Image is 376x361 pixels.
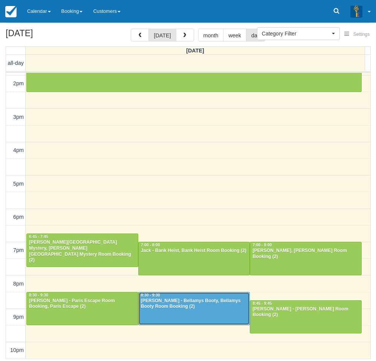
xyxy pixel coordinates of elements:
h2: [DATE] [6,29,101,43]
span: 7:00 - 8:00 [252,243,272,247]
a: 8:30 - 9:30[PERSON_NAME] - Paris Escape Room Booking, Paris Escape (2) [26,292,138,325]
div: [PERSON_NAME] - [PERSON_NAME] Room Booking (2) [252,306,359,318]
button: Settings [340,29,374,40]
span: 8pm [13,281,24,287]
a: 8:45 - 9:45[PERSON_NAME] - [PERSON_NAME] Room Booking (2) [250,300,362,333]
span: 8:30 - 9:30 [141,293,160,297]
div: [PERSON_NAME][GEOGRAPHIC_DATA] Mystery, [PERSON_NAME][GEOGRAPHIC_DATA] Mystery Room Booking (2) [29,240,136,264]
span: 7:00 - 8:00 [141,243,160,247]
span: 5pm [13,181,24,187]
span: all-day [8,60,24,66]
a: 7:00 - 8:00[PERSON_NAME], [PERSON_NAME] Room Booking (2) [250,242,362,275]
span: Settings [353,32,370,37]
div: [PERSON_NAME] - Bellamys Booty, Bellamys Booty Room Booking (2) [141,298,248,310]
span: 2pm [13,80,24,86]
button: month [198,29,224,41]
span: 4pm [13,147,24,153]
a: 7:00 - 8:00Jack - Bank Heist, Bank Heist Room Booking (2) [138,242,250,275]
img: checkfront-main-nav-mini-logo.png [5,6,17,17]
span: [DATE] [186,48,204,54]
span: 9pm [13,314,24,320]
span: 6:45 - 7:45 [29,235,48,239]
span: 6pm [13,214,24,220]
button: [DATE] [148,29,176,41]
div: [PERSON_NAME] - Paris Escape Room Booking, Paris Escape (2) [29,298,136,310]
div: Jack - Bank Heist, Bank Heist Room Booking (2) [141,248,248,254]
button: day [246,29,265,41]
span: 8:30 - 9:30 [29,293,48,297]
button: Category Filter [257,27,340,40]
div: [PERSON_NAME], [PERSON_NAME] Room Booking (2) [252,248,359,260]
img: A3 [350,5,362,17]
button: week [223,29,246,41]
span: 7pm [13,247,24,253]
a: 6:45 - 7:45[PERSON_NAME][GEOGRAPHIC_DATA] Mystery, [PERSON_NAME][GEOGRAPHIC_DATA] Mystery Room Bo... [26,233,138,267]
span: Category Filter [262,30,330,37]
a: 8:30 - 9:30[PERSON_NAME] - Bellamys Booty, Bellamys Booty Room Booking (2) [138,292,250,325]
span: 3pm [13,114,24,120]
span: 10pm [10,347,24,353]
span: 8:45 - 9:45 [252,301,272,306]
